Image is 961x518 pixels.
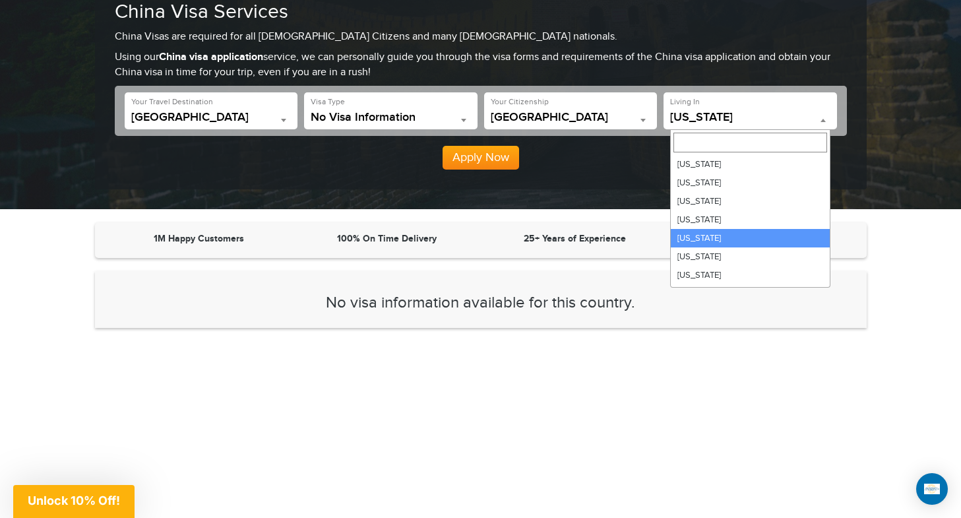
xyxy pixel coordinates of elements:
[491,96,549,108] label: Your Citizenship
[671,155,830,174] li: [US_STATE]
[337,233,437,244] strong: 100% On Time Delivery
[131,111,292,129] span: China
[491,111,651,129] span: Canada
[671,247,830,266] li: [US_STATE]
[13,485,135,518] div: Unlock 10% Off!
[311,111,471,129] span: No Visa Information
[670,111,830,124] span: California
[443,146,519,170] button: Apply Now
[115,294,847,311] h3: No visa information available for this country.
[115,30,847,45] p: China Visas are required for all [DEMOGRAPHIC_DATA] Citizens and many [DEMOGRAPHIC_DATA] nationals.
[154,233,244,244] strong: 1M Happy Customers
[131,96,213,108] label: Your Travel Destination
[131,111,292,124] span: China
[311,96,345,108] label: Visa Type
[671,229,830,247] li: [US_STATE]
[671,210,830,229] li: [US_STATE]
[311,111,471,124] span: No Visa Information
[671,284,830,303] li: [US_STATE]
[524,233,626,244] strong: 25+ Years of Experience
[673,133,827,152] input: Search
[159,51,263,63] strong: China visa application
[670,96,700,108] label: Living In
[671,174,830,192] li: [US_STATE]
[28,494,120,507] span: Unlock 10% Off!
[115,50,847,81] p: Using our service, we can personally guide you through the visa forms and requirements of the Chi...
[671,266,830,284] li: [US_STATE]
[491,111,651,124] span: Canada
[115,1,847,23] h2: China Visa Services
[670,111,830,129] span: California
[671,192,830,210] li: [US_STATE]
[95,341,867,500] iframe: Customer reviews powered by Trustpilot
[916,473,948,505] div: Open Intercom Messenger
